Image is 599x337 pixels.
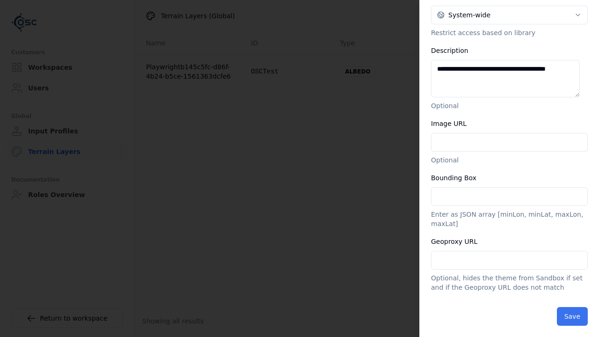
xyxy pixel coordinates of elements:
[557,307,588,326] button: Save
[431,174,476,182] label: Bounding Box
[431,101,588,110] p: Optional
[431,238,477,245] label: Geoproxy URL
[431,120,467,127] label: Image URL
[431,210,588,228] p: Enter as JSON array [minLon, minLat, maxLon, maxLat]
[431,28,588,37] p: Restrict access based on library
[431,47,468,54] label: Description
[431,155,588,165] p: Optional
[431,273,588,292] p: Optional, hides the theme from Sandbox if set and if the Geoproxy URL does not match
